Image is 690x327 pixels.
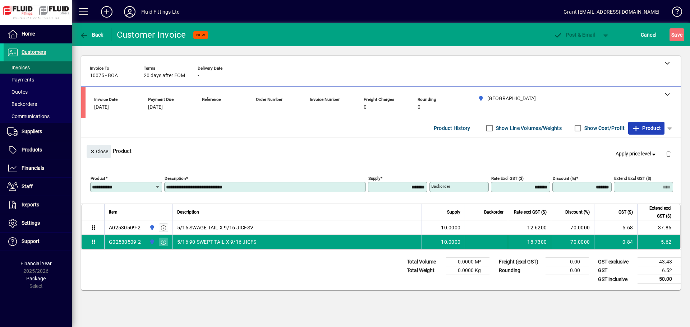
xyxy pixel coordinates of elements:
td: 0.0000 Kg [446,266,489,275]
span: 0 [418,104,420,110]
td: 70.0000 [551,220,594,235]
td: 70.0000 [551,235,594,249]
td: Freight (excl GST) [495,258,546,266]
button: Delete [660,145,677,162]
span: 10075 - BOA [90,73,118,79]
a: Settings [4,214,72,232]
span: Discount (%) [565,208,590,216]
span: AUCKLAND [147,238,156,246]
label: Show Line Volumes/Weights [494,125,562,132]
a: Financials [4,159,72,177]
div: A02530509-2 [109,224,141,231]
a: Products [4,141,72,159]
span: Rate excl GST ($) [514,208,547,216]
td: Total Volume [403,258,446,266]
span: P [566,32,569,38]
span: 10.0000 [441,224,460,231]
span: Financials [22,165,44,171]
button: Close [87,145,111,158]
span: Extend excl GST ($) [642,204,671,220]
a: Communications [4,110,72,122]
td: GST [594,266,638,275]
span: NEW [196,33,205,37]
td: 43.48 [638,258,681,266]
span: Supply [447,208,460,216]
a: Quotes [4,86,72,98]
span: [DATE] [94,104,109,110]
span: Invoices [7,65,30,70]
span: [DATE] [148,104,163,110]
div: Product [81,138,681,164]
span: Support [22,238,40,244]
span: 5/16 SWAGE TAIL X 9/16 JICFSV [177,224,253,231]
span: - [198,73,199,79]
td: Rounding [495,266,546,275]
span: Communications [7,113,50,119]
span: Close [89,146,108,158]
div: 12.6200 [512,224,547,231]
span: - [256,104,257,110]
span: Item [109,208,118,216]
td: 0.0000 M³ [446,258,489,266]
a: Home [4,25,72,43]
a: Payments [4,74,72,86]
span: Customers [22,49,46,55]
button: Product [628,122,664,135]
div: Fluid Fittings Ltd [141,6,180,18]
button: Back [78,28,105,41]
a: Suppliers [4,123,72,141]
label: Show Cost/Profit [583,125,625,132]
div: Grant [EMAIL_ADDRESS][DOMAIN_NAME] [563,6,659,18]
mat-label: Supply [368,176,380,181]
span: ave [671,29,682,41]
mat-label: Product [91,176,105,181]
span: Description [177,208,199,216]
a: Staff [4,178,72,196]
span: Apply price level [616,150,657,158]
td: 50.00 [638,275,681,284]
td: 5.62 [637,235,680,249]
span: Home [22,31,35,37]
span: - [202,104,203,110]
mat-label: Description [165,176,186,181]
button: Apply price level [613,148,660,160]
mat-label: Backorder [431,184,450,189]
span: Settings [22,220,40,226]
mat-label: Rate excl GST ($) [491,176,524,181]
span: 0 [364,104,367,110]
app-page-header-button: Delete [660,150,677,157]
a: Invoices [4,61,72,74]
td: GST exclusive [594,258,638,266]
span: ost & Email [553,32,595,38]
td: 5.68 [594,220,637,235]
td: 0.00 [546,258,589,266]
td: 0.84 [594,235,637,249]
span: Reports [22,202,39,207]
button: Product History [431,122,473,135]
div: G02530509-2 [109,238,141,246]
span: Cancel [641,29,657,41]
a: Reports [4,196,72,214]
app-page-header-button: Close [85,148,113,154]
span: - [310,104,311,110]
span: Backorder [484,208,503,216]
mat-label: Extend excl GST ($) [614,176,651,181]
span: Back [79,32,103,38]
span: Financial Year [20,261,52,266]
button: Cancel [639,28,658,41]
a: Support [4,233,72,251]
button: Profile [118,5,141,18]
span: AUCKLAND [147,224,156,232]
div: Customer Invoice [117,29,186,41]
app-page-header-button: Back [72,28,111,41]
button: Add [95,5,118,18]
td: 37.86 [637,220,680,235]
mat-label: Discount (%) [553,176,576,181]
button: Post & Email [550,28,599,41]
td: 0.00 [546,266,589,275]
td: Total Weight [403,266,446,275]
span: Package [26,276,46,281]
span: Staff [22,183,33,189]
button: Save [670,28,684,41]
span: Payments [7,77,34,83]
